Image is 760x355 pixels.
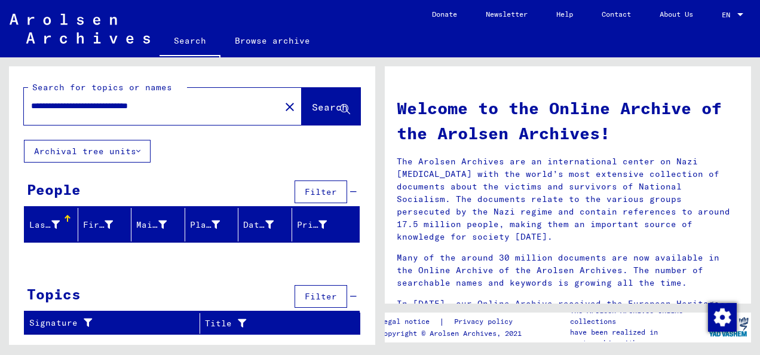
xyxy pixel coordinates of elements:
[302,88,360,125] button: Search
[570,327,705,348] p: have been realized in partnership with
[570,305,705,327] p: The Arolsen Archives online collections
[297,219,327,231] div: Prisoner #
[295,180,347,203] button: Filter
[243,219,274,231] div: Date of Birth
[24,208,78,241] mat-header-cell: Last Name
[32,82,172,93] mat-label: Search for topics or names
[722,10,730,19] mat-select-trigger: EN
[397,252,739,289] p: Many of the around 30 million documents are now available in the Online Archive of the Arolsen Ar...
[297,215,345,234] div: Prisoner #
[190,219,220,231] div: Place of Birth
[29,314,200,333] div: Signature
[292,208,360,241] mat-header-cell: Prisoner #
[445,316,527,328] a: Privacy policy
[238,208,292,241] mat-header-cell: Date of Birth
[27,179,81,200] div: People
[131,208,185,241] mat-header-cell: Maiden Name
[190,215,238,234] div: Place of Birth
[397,96,739,146] h1: Welcome to the Online Archive of the Arolsen Archives!
[243,215,292,234] div: Date of Birth
[305,186,337,197] span: Filter
[205,317,330,330] div: Title
[379,316,439,328] a: Legal notice
[283,100,297,114] mat-icon: close
[10,14,150,44] img: Arolsen_neg.svg
[305,291,337,302] span: Filter
[205,314,345,333] div: Title
[379,316,527,328] div: |
[397,298,739,335] p: In [DATE], our Online Archive received the European Heritage Award / Europa Nostra Award 2020, Eu...
[29,219,60,231] div: Last Name
[83,219,114,231] div: First Name
[278,94,302,118] button: Clear
[295,285,347,308] button: Filter
[29,215,78,234] div: Last Name
[379,328,527,339] p: Copyright © Arolsen Archives, 2021
[78,208,132,241] mat-header-cell: First Name
[136,215,185,234] div: Maiden Name
[24,140,151,163] button: Archival tree units
[707,302,736,331] div: Zustimmung ändern
[312,101,348,113] span: Search
[708,303,737,332] img: Zustimmung ändern
[136,219,167,231] div: Maiden Name
[706,312,751,342] img: yv_logo.png
[27,283,81,305] div: Topics
[29,317,185,329] div: Signature
[185,208,239,241] mat-header-cell: Place of Birth
[160,26,220,57] a: Search
[220,26,324,55] a: Browse archive
[397,155,739,243] p: The Arolsen Archives are an international center on Nazi [MEDICAL_DATA] with the world’s most ext...
[83,215,131,234] div: First Name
